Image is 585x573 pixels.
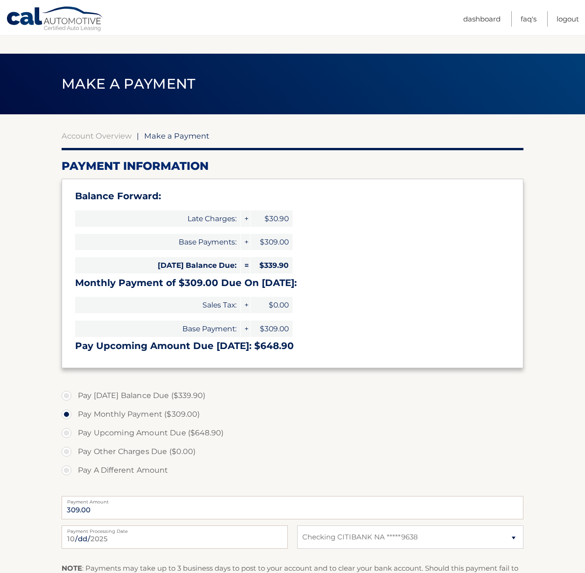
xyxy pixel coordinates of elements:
[62,461,523,480] label: Pay A Different Amount
[62,496,523,519] input: Payment Amount
[62,496,523,503] label: Payment Amount
[62,525,288,533] label: Payment Processing Date
[6,6,104,33] a: Cal Automotive
[251,234,292,250] span: $309.00
[557,11,579,27] a: Logout
[75,257,240,273] span: [DATE] Balance Due:
[62,131,132,140] a: Account Overview
[251,321,292,337] span: $309.00
[75,277,510,289] h3: Monthly Payment of $309.00 Due On [DATE]:
[75,321,240,337] span: Base Payment:
[62,525,288,549] input: Payment Date
[144,131,209,140] span: Make a Payment
[521,11,536,27] a: FAQ's
[251,257,292,273] span: $339.90
[62,424,523,442] label: Pay Upcoming Amount Due ($648.90)
[241,234,250,250] span: +
[137,131,139,140] span: |
[463,11,501,27] a: Dashboard
[75,190,510,202] h3: Balance Forward:
[62,564,82,573] strong: NOTE
[241,210,250,227] span: +
[251,297,292,313] span: $0.00
[62,159,523,173] h2: Payment Information
[62,386,523,405] label: Pay [DATE] Balance Due ($339.90)
[62,442,523,461] label: Pay Other Charges Due ($0.00)
[75,297,240,313] span: Sales Tax:
[241,297,250,313] span: +
[62,75,195,92] span: Make a Payment
[62,405,523,424] label: Pay Monthly Payment ($309.00)
[75,210,240,227] span: Late Charges:
[75,234,240,250] span: Base Payments:
[75,340,510,352] h3: Pay Upcoming Amount Due [DATE]: $648.90
[241,321,250,337] span: +
[241,257,250,273] span: =
[251,210,292,227] span: $30.90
